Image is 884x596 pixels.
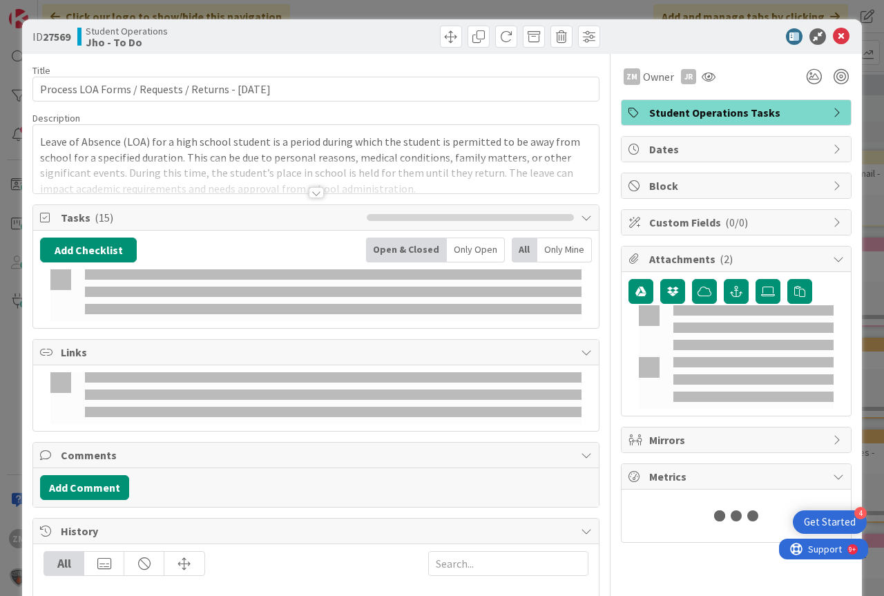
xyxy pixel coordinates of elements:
span: ID [32,28,70,45]
span: Comments [61,447,574,463]
span: Attachments [649,251,826,267]
div: 9+ [70,6,77,17]
div: JR [681,69,696,84]
span: Block [649,177,826,194]
span: Custom Fields [649,214,826,231]
input: type card name here... [32,77,599,102]
b: Jho - To Do [86,37,168,48]
b: 27569 [43,30,70,44]
button: Add Checklist [40,238,137,262]
span: Support [29,2,63,19]
label: Title [32,64,50,77]
div: Open & Closed [366,238,447,262]
span: ( 15 ) [95,211,113,224]
span: ( 0/0 ) [725,215,748,229]
span: Dates [649,141,826,157]
div: All [44,552,84,575]
div: Open Get Started checklist, remaining modules: 4 [793,510,867,534]
span: History [61,523,574,539]
span: Student Operations Tasks [649,104,826,121]
p: Leave of Absence (LOA) for a high school student is a period during which the student is permitte... [40,134,592,197]
span: Mirrors [649,432,826,448]
div: Get Started [804,515,856,529]
div: 4 [854,507,867,519]
div: All [512,238,537,262]
span: Metrics [649,468,826,485]
span: Owner [643,68,674,85]
span: Links [61,344,574,361]
span: Student Operations [86,26,168,37]
input: Search... [428,551,588,576]
span: Tasks [61,209,360,226]
div: Only Open [447,238,505,262]
span: ( 2 ) [720,252,733,266]
button: Add Comment [40,475,129,500]
div: Only Mine [537,238,592,262]
div: ZM [624,68,640,85]
span: Description [32,112,80,124]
